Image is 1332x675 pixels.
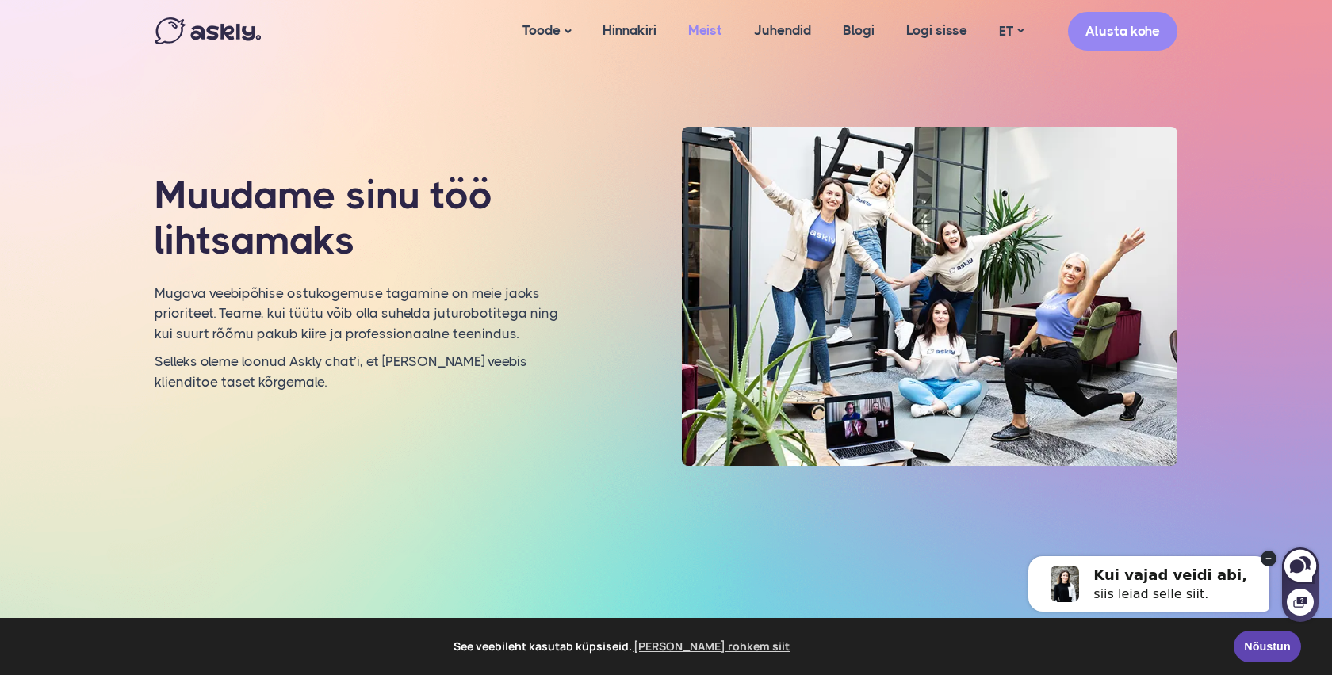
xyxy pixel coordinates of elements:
[155,173,562,264] h1: Muudame sinu töö lihtsamaks
[23,635,1223,658] span: See veebileht kasutab küpsiseid.
[155,17,261,44] img: Askly
[155,352,562,392] p: Selleks oleme loonud Askly chat’i, et [PERSON_NAME] veebis klienditoe taset kõrgemale.
[1068,12,1177,51] a: Alusta kohe
[632,635,793,658] a: learn more about cookies
[155,284,562,345] p: Mugava veebipõhise ostukogemuse tagamine on meie jaoks prioriteet. Teame, kui tüütu võib olla suh...
[994,527,1320,624] iframe: Askly chat
[983,20,1039,43] a: ET
[1234,631,1301,662] a: Nõustun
